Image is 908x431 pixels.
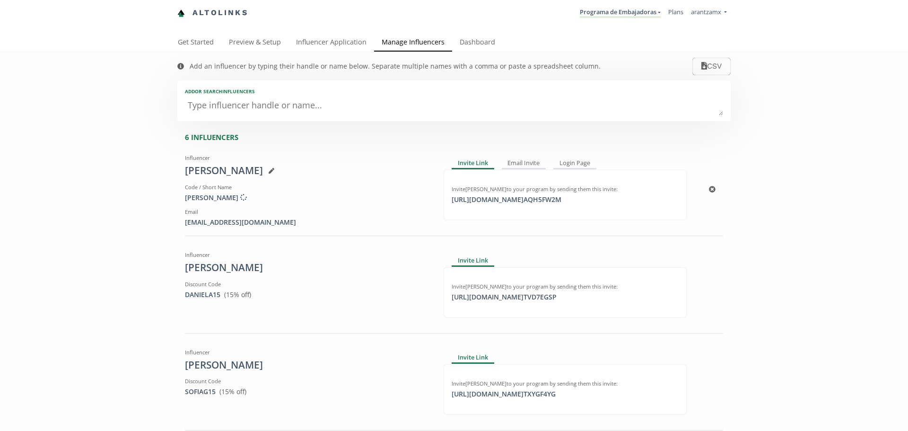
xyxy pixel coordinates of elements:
[446,292,562,302] div: [URL][DOMAIN_NAME] TVD7EGSP
[185,132,731,142] div: 6 INFLUENCERS
[185,358,429,372] div: [PERSON_NAME]
[446,389,561,399] div: [URL][DOMAIN_NAME] TXYGF4YG
[185,208,429,216] div: Email
[452,158,494,169] div: Invite Link
[185,281,429,288] div: Discount Code
[185,251,429,259] div: Influencer
[452,255,494,266] div: Invite Link
[452,283,679,290] div: Invite [PERSON_NAME] to your program by sending them this invite:
[185,164,429,178] div: [PERSON_NAME]
[692,58,731,75] button: CSV
[691,8,721,16] span: arantzamx
[185,193,247,202] span: [PERSON_NAME]
[185,184,429,191] div: Code / Short Name
[452,34,503,53] a: Dashboard
[580,8,661,18] a: Programa de Embajadoras
[446,195,567,204] div: [URL][DOMAIN_NAME] AQH5FW2M
[185,218,429,227] div: [EMAIL_ADDRESS][DOMAIN_NAME]
[288,34,374,53] a: Influencer Application
[221,34,288,53] a: Preview & Setup
[502,158,546,169] div: Email Invite
[185,88,723,95] div: Add or search INFLUENCERS
[9,9,40,38] iframe: chat widget
[185,154,429,162] div: Influencer
[177,9,185,17] img: favicon-32x32.png
[691,8,727,18] a: arantzamx
[185,261,429,275] div: [PERSON_NAME]
[452,185,679,193] div: Invite [PERSON_NAME] to your program by sending them this invite:
[185,290,220,299] a: DANIELA15
[185,378,429,385] div: Discount Code
[668,8,683,16] a: Plans
[219,387,246,396] span: ( 15 % off)
[553,158,596,169] div: Login Page
[374,34,452,53] a: Manage Influencers
[452,352,494,364] div: Invite Link
[185,387,216,396] a: SOFIAG15
[190,62,601,71] div: Add an influencer by typing their handle or name below. Separate multiple names with a comma or p...
[170,34,221,53] a: Get Started
[177,5,248,21] a: Altolinks
[224,290,251,299] span: ( 15 % off)
[452,380,679,387] div: Invite [PERSON_NAME] to your program by sending them this invite:
[185,349,429,356] div: Influencer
